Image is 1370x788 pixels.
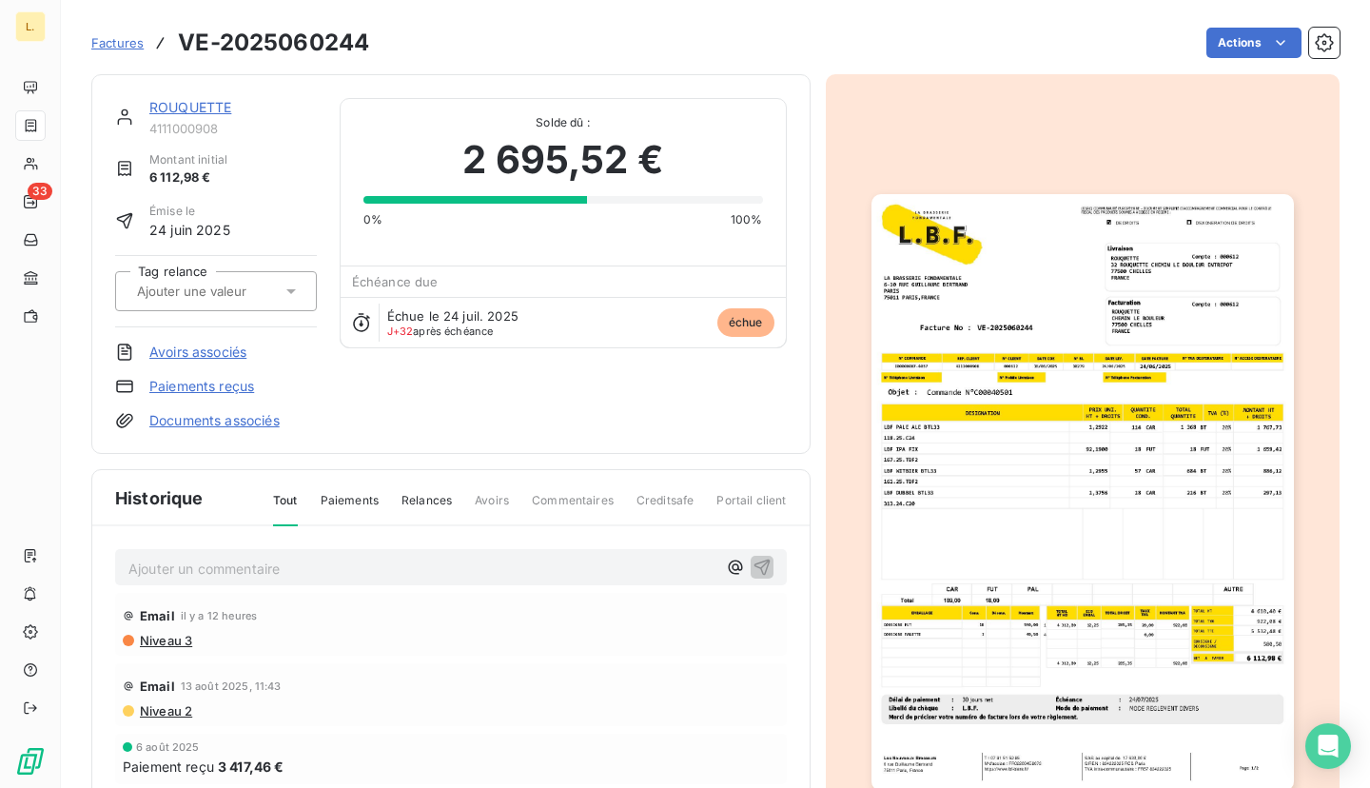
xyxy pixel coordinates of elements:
[138,703,192,719] span: Niveau 2
[123,757,214,777] span: Paiement reçu
[731,211,763,228] span: 100%
[149,121,317,136] span: 4111000908
[91,33,144,52] a: Factures
[140,608,175,623] span: Email
[716,492,786,524] span: Portail client
[28,183,52,200] span: 33
[149,343,246,362] a: Avoirs associés
[178,26,369,60] h3: VE-2025060244
[149,377,254,396] a: Paiements reçus
[138,633,192,648] span: Niveau 3
[387,325,494,337] span: après échéance
[115,485,204,511] span: Historique
[15,746,46,777] img: Logo LeanPay
[717,308,774,337] span: échue
[149,168,227,187] span: 6 112,98 €
[218,757,284,777] span: 3 417,46 €
[135,283,326,300] input: Ajouter une valeur
[363,114,763,131] span: Solde dû :
[149,203,230,220] span: Émise le
[401,492,452,524] span: Relances
[136,741,200,753] span: 6 août 2025
[387,325,414,338] span: J+32
[532,492,614,524] span: Commentaires
[636,492,695,524] span: Creditsafe
[15,187,45,217] a: 33
[149,411,280,430] a: Documents associés
[1206,28,1301,58] button: Actions
[149,151,227,168] span: Montant initial
[140,679,175,694] span: Email
[321,492,379,524] span: Paiements
[1305,723,1351,769] div: Open Intercom Messenger
[149,99,231,115] a: ROUQUETTE
[181,610,257,621] span: il y a 12 heures
[91,35,144,50] span: Factures
[149,220,230,240] span: 24 juin 2025
[181,680,282,692] span: 13 août 2025, 11:43
[475,492,509,524] span: Avoirs
[352,274,439,289] span: Échéance due
[15,11,46,42] div: L.
[462,131,663,188] span: 2 695,52 €
[273,492,298,526] span: Tout
[363,211,382,228] span: 0%
[387,308,519,324] span: Échue le 24 juil. 2025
